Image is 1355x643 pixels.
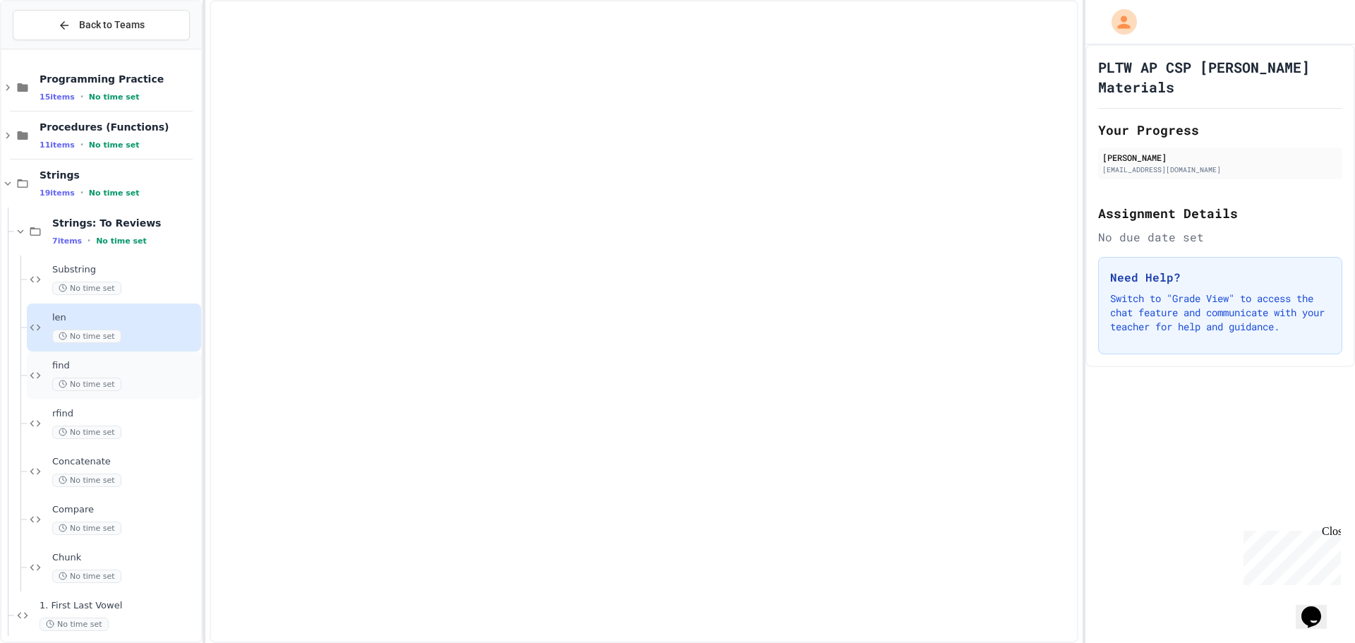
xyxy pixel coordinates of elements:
[40,92,75,102] span: 15 items
[52,378,121,391] span: No time set
[52,217,198,229] span: Strings: To Reviews
[79,18,145,32] span: Back to Teams
[52,522,121,535] span: No time set
[40,169,198,181] span: Strings
[1238,525,1341,585] iframe: chat widget
[6,6,97,90] div: Chat with us now!Close
[52,504,198,516] span: Compare
[52,282,121,295] span: No time set
[1296,587,1341,629] iframe: chat widget
[1102,151,1338,164] div: [PERSON_NAME]
[52,426,121,439] span: No time set
[89,140,140,150] span: No time set
[52,236,82,246] span: 7 items
[52,312,198,324] span: len
[52,264,198,276] span: Substring
[80,139,83,150] span: •
[1098,203,1342,223] h2: Assignment Details
[96,236,147,246] span: No time set
[40,140,75,150] span: 11 items
[89,188,140,198] span: No time set
[89,92,140,102] span: No time set
[40,600,198,612] span: 1. First Last Vowel
[52,570,121,583] span: No time set
[52,474,121,487] span: No time set
[52,552,198,564] span: Chunk
[1102,164,1338,175] div: [EMAIL_ADDRESS][DOMAIN_NAME]
[88,235,90,246] span: •
[52,330,121,343] span: No time set
[40,121,198,133] span: Procedures (Functions)
[1097,6,1140,38] div: My Account
[13,10,190,40] button: Back to Teams
[52,456,198,468] span: Concatenate
[1098,229,1342,246] div: No due date set
[80,91,83,102] span: •
[40,188,75,198] span: 19 items
[1110,292,1330,334] p: Switch to "Grade View" to access the chat feature and communicate with your teacher for help and ...
[52,408,198,420] span: rfind
[80,187,83,198] span: •
[40,73,198,85] span: Programming Practice
[1098,120,1342,140] h2: Your Progress
[1098,57,1342,97] h1: PLTW AP CSP [PERSON_NAME] Materials
[1110,269,1330,286] h3: Need Help?
[52,360,198,372] span: find
[40,618,109,631] span: No time set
